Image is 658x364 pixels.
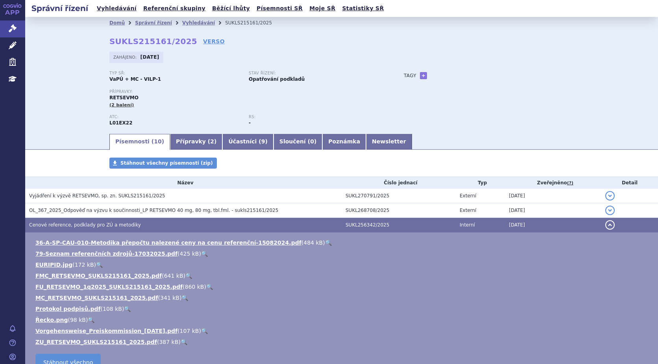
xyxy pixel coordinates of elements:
[140,54,159,60] strong: [DATE]
[109,20,125,26] a: Domů
[109,134,170,150] a: Písemnosti (10)
[25,177,342,189] th: Název
[35,305,650,313] li: ( )
[342,177,456,189] th: Číslo jednací
[109,71,241,76] p: Typ SŘ:
[261,138,265,145] span: 9
[35,339,157,345] a: ZU_RETSEVMO_SUKLS215161_2025.pdf
[342,189,456,203] td: SUKL270791/2025
[605,191,615,201] button: detail
[225,17,282,29] li: SUKLS215161/2025
[203,37,225,45] a: VERSO
[182,20,215,26] a: Vyhledávání
[124,306,131,312] a: 🔍
[307,3,338,14] a: Moje SŘ
[206,284,213,290] a: 🔍
[35,262,72,268] a: EURIPID.jpg
[366,134,412,150] a: Newsletter
[201,251,208,257] a: 🔍
[35,306,101,312] a: Protokol podpisů.pdf
[159,339,178,345] span: 387 kB
[109,102,134,108] span: (2 balení)
[180,328,199,334] span: 107 kB
[25,3,94,14] h2: Správní řízení
[35,316,650,324] li: ( )
[340,3,386,14] a: Statistiky SŘ
[342,203,456,218] td: SUKL268708/2025
[249,71,380,76] p: Stav řízení:
[601,177,658,189] th: Detail
[164,273,183,279] span: 641 kB
[96,262,103,268] a: 🔍
[94,3,139,14] a: Vyhledávání
[303,240,323,246] span: 484 kB
[222,134,273,150] a: Účastníci (9)
[274,134,322,150] a: Sloučení (0)
[35,250,650,258] li: ( )
[605,220,615,230] button: detail
[35,251,177,257] a: 79-Seznam referenčních zdrojů-17032025.pdf
[181,339,187,345] a: 🔍
[35,295,158,301] a: MC_RETSEVMO_SUKLS215161_2025.pdf
[505,189,601,203] td: [DATE]
[567,180,573,186] abbr: (?)
[109,115,241,119] p: ATC:
[180,251,199,257] span: 425 kB
[120,160,213,166] span: Stáhnout všechny písemnosti (zip)
[154,138,161,145] span: 10
[460,208,476,213] span: Externí
[109,95,139,100] span: RETSEVMO
[35,239,650,247] li: ( )
[456,177,505,189] th: Typ
[35,294,650,302] li: ( )
[35,240,301,246] a: 36-A-SP-CAU-010-Metodika přepočtu nalezené ceny na cenu referenční-15082024.pdf
[342,218,456,232] td: SUKL256342/2025
[185,284,204,290] span: 860 kB
[109,120,133,126] strong: SELPERKATINIB
[109,89,388,94] p: Přípravky:
[88,317,94,323] a: 🔍
[505,203,601,218] td: [DATE]
[35,338,650,346] li: ( )
[35,261,650,269] li: ( )
[103,306,122,312] span: 108 kB
[109,158,217,169] a: Stáhnout všechny písemnosti (zip)
[310,138,314,145] span: 0
[29,222,141,228] span: Cenové reference, podklady pro ZÚ a metodiky
[420,72,427,79] a: +
[160,295,179,301] span: 341 kB
[460,222,475,228] span: Interní
[35,283,650,291] li: ( )
[210,138,214,145] span: 2
[35,273,162,279] a: FMC_RETSEVMO_SUKLS215161_2025.pdf
[322,134,366,150] a: Poznámka
[135,20,172,26] a: Správní řízení
[249,76,305,82] strong: Opatřování podkladů
[325,240,332,246] a: 🔍
[35,327,650,335] li: ( )
[70,317,86,323] span: 98 kB
[113,54,138,60] span: Zahájeno:
[181,295,188,301] a: 🔍
[35,284,183,290] a: FU_RETSEVMO_1q2025_SUKLS215161_2025.pdf
[29,193,165,199] span: Vyjádření k výzvě RETSEVMO, sp. zn. SUKLS215161/2025
[35,328,177,334] a: Vorgehensweise_Preiskommission_[DATE].pdf
[170,134,222,150] a: Přípravky (2)
[109,76,161,82] strong: VaPÚ + MC - VILP-1
[109,37,197,46] strong: SUKLS215161/2025
[75,262,94,268] span: 172 kB
[249,120,251,126] strong: -
[35,317,68,323] a: Řecko.png
[249,115,380,119] p: RS:
[210,3,252,14] a: Běžící lhůty
[201,328,208,334] a: 🔍
[35,272,650,280] li: ( )
[254,3,305,14] a: Písemnosti SŘ
[605,206,615,215] button: detail
[404,71,416,80] h3: Tagy
[505,218,601,232] td: [DATE]
[460,193,476,199] span: Externí
[29,208,278,213] span: OL_367_2025_Odpověď na výzvu k součinnosti_LP RETSEVMO 40 mg, 80 mg, tbl.fml. - sukls215161/2025
[505,177,601,189] th: Zveřejněno
[185,273,192,279] a: 🔍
